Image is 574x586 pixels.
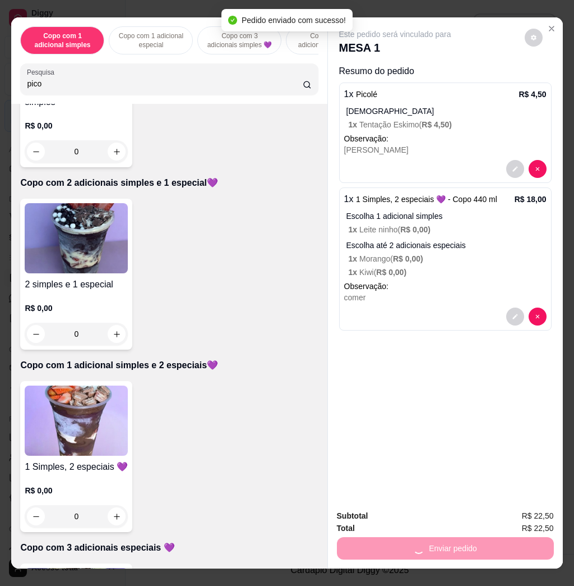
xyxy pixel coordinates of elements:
[228,16,237,25] span: check-circle
[506,160,524,178] button: decrease-product-quantity
[349,253,547,264] p: Morango (
[295,31,360,49] p: Copo com 2 adicionais simples e 1 especial💜
[207,31,272,49] p: Copo com 3 adicionais simples 💜
[25,460,128,474] h4: 1 Simples, 2 especiais 💜
[344,292,547,303] div: comer
[25,278,128,291] h4: 2 simples e 1 especial
[376,268,406,277] span: R$ 0,00 )
[346,210,547,222] p: Escolha 1 adicional simples
[20,541,318,555] p: Copo com 3 adicionais especiais 💜
[349,120,359,129] span: 1 x
[30,31,95,49] p: Copo com 1 adicional simples
[242,16,346,25] span: Pedido enviado com sucesso!
[356,195,497,204] span: 1 Simples, 2 especiais 💜 - Copo 440 ml
[27,67,58,77] label: Pesquisa
[344,133,547,144] p: Observação:
[529,308,547,326] button: decrease-product-quantity
[522,522,554,534] span: R$ 22,50
[525,29,543,47] button: decrease-product-quantity
[25,485,128,496] p: R$ 0,00
[400,225,430,234] span: R$ 0,00 )
[339,40,451,56] p: MESA 1
[344,88,378,101] p: 1 x
[522,510,554,522] span: R$ 22,50
[346,106,547,117] p: [DEMOGRAPHIC_DATA]
[422,120,452,129] span: R$ 4,50 )
[349,254,359,263] span: 1 x
[515,194,547,205] p: R$ 18,00
[25,203,128,273] img: product-image
[346,240,547,251] p: Escolha até 2 adicionais especiais
[349,119,547,130] p: Tentação Eskimo (
[349,225,359,234] span: 1 x
[543,20,561,38] button: Close
[344,281,547,292] p: Observação:
[349,267,547,278] p: Kiwi (
[339,29,451,40] p: Este pedido será vinculado para
[344,144,547,155] div: [PERSON_NAME]
[25,386,128,456] img: product-image
[118,31,183,49] p: Copo com 1 adicional especial
[25,303,128,314] p: R$ 0,00
[20,176,318,190] p: Copo com 2 adicionais simples e 1 especial💜
[337,524,355,533] strong: Total
[519,89,546,100] p: R$ 4,50
[349,224,547,235] p: Leite ninho (
[339,65,552,78] p: Resumo do pedido
[506,308,524,326] button: decrease-product-quantity
[349,268,359,277] span: 1 x
[356,90,377,99] span: Picolé
[25,120,128,131] p: R$ 0,00
[529,160,547,178] button: decrease-product-quantity
[344,193,497,206] p: 1 x
[20,359,318,372] p: Copo com 1 adicional simples e 2 especiais💜
[337,511,368,520] strong: Subtotal
[393,254,423,263] span: R$ 0,00 )
[27,78,303,89] input: Pesquisa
